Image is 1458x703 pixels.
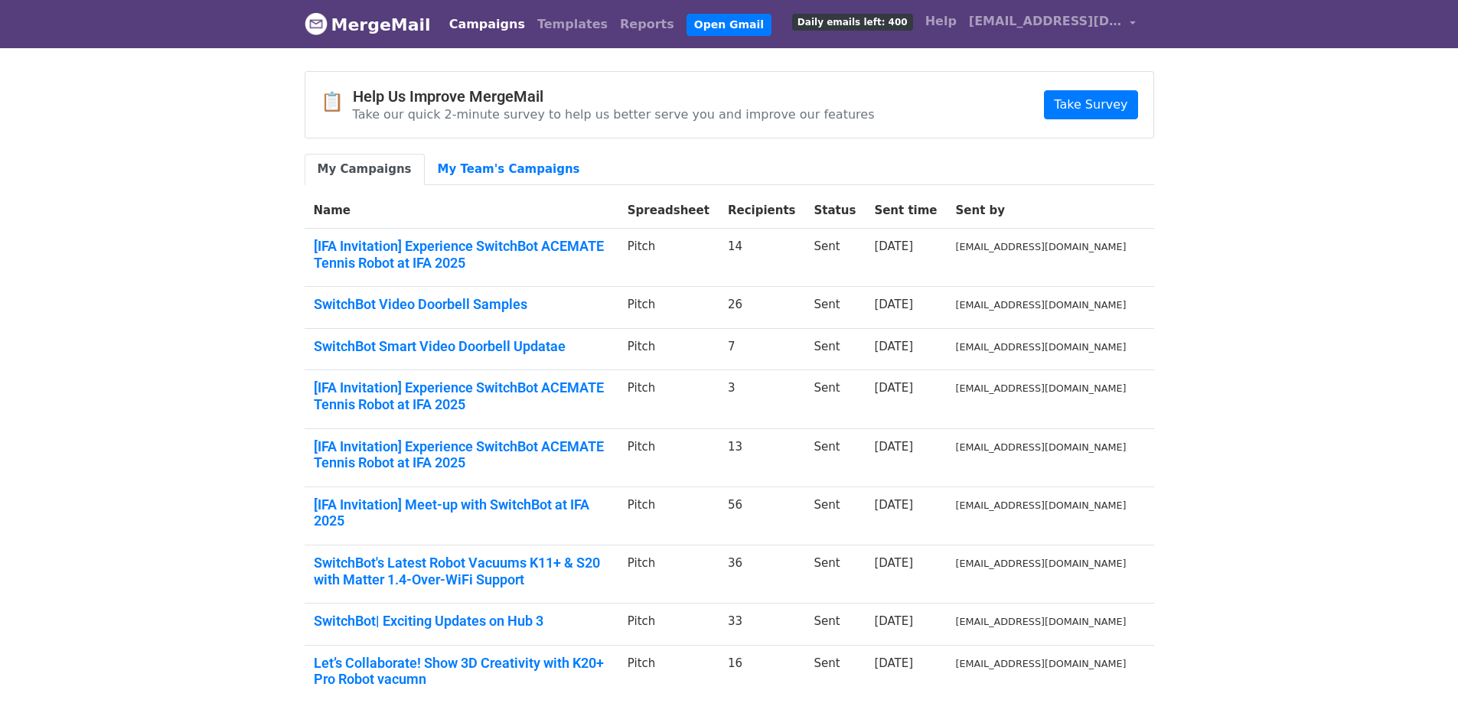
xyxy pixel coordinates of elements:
a: SwitchBot| Exciting Updates on Hub 3 [314,613,609,630]
iframe: Chat Widget [1381,630,1458,703]
small: [EMAIL_ADDRESS][DOMAIN_NAME] [956,658,1127,669]
td: 7 [719,328,805,370]
span: [EMAIL_ADDRESS][DOMAIN_NAME] [969,12,1122,31]
a: [DATE] [874,381,913,395]
a: [DATE] [874,498,913,512]
small: [EMAIL_ADDRESS][DOMAIN_NAME] [956,441,1127,453]
small: [EMAIL_ADDRESS][DOMAIN_NAME] [956,241,1127,252]
a: Daily emails left: 400 [786,6,919,37]
td: Sent [805,370,866,428]
small: [EMAIL_ADDRESS][DOMAIN_NAME] [956,616,1127,627]
a: MergeMail [305,8,431,41]
a: Campaigns [443,9,531,40]
td: Sent [805,328,866,370]
p: Take our quick 2-minute survey to help us better serve you and improve our features [353,106,875,122]
a: [IFA Invitation] Experience SwitchBot ACEMATE Tennis Robot at IFA 2025 [314,379,609,412]
a: [DATE] [874,614,913,628]
td: Pitch [618,287,719,329]
img: MergeMail logo [305,12,328,35]
td: 33 [719,604,805,646]
span: 📋 [321,91,353,113]
td: Pitch [618,487,719,545]
th: Name [305,193,618,229]
td: 36 [719,545,805,603]
a: Let’s Collaborate! Show 3D Creativity with K20+ Pro Robot vacumn [314,655,609,688]
a: [DATE] [874,440,913,454]
a: SwitchBot Smart Video Doorbell Updatae [314,338,609,355]
a: [IFA Invitation] Experience SwitchBot ACEMATE Tennis Robot at IFA 2025 [314,238,609,271]
a: [DATE] [874,298,913,311]
small: [EMAIL_ADDRESS][DOMAIN_NAME] [956,299,1127,311]
td: Sent [805,545,866,603]
a: Open Gmail [687,14,771,36]
td: Pitch [618,428,719,487]
a: Take Survey [1044,90,1137,119]
td: Pitch [618,604,719,646]
a: My Campaigns [305,154,425,185]
td: Sent [805,645,866,703]
td: Sent [805,428,866,487]
h4: Help Us Improve MergeMail [353,87,875,106]
th: Spreadsheet [618,193,719,229]
a: SwitchBot Video Doorbell Samples [314,296,609,313]
td: Sent [805,229,866,287]
a: [IFA Invitation] Experience SwitchBot ACEMATE Tennis Robot at IFA 2025 [314,438,609,471]
td: Pitch [618,370,719,428]
small: [EMAIL_ADDRESS][DOMAIN_NAME] [956,341,1127,353]
td: Pitch [618,545,719,603]
th: Recipients [719,193,805,229]
td: Pitch [618,645,719,703]
td: 14 [719,229,805,287]
a: Reports [614,9,680,40]
td: 16 [719,645,805,703]
td: 13 [719,428,805,487]
th: Sent by [947,193,1136,229]
th: Sent time [865,193,946,229]
a: Templates [531,9,614,40]
span: Daily emails left: 400 [792,14,913,31]
a: [EMAIL_ADDRESS][DOMAIN_NAME] [963,6,1142,42]
td: Pitch [618,328,719,370]
a: SwitchBot's Latest Robot Vacuums K11+ & S20 with Matter 1.4-Over-WiFi Support [314,555,609,587]
td: Sent [805,604,866,646]
small: [EMAIL_ADDRESS][DOMAIN_NAME] [956,500,1127,511]
td: Sent [805,287,866,329]
a: [DATE] [874,239,913,253]
td: Pitch [618,229,719,287]
td: 3 [719,370,805,428]
th: Status [805,193,866,229]
td: Sent [805,487,866,545]
a: [IFA Invitation] Meet-up with SwitchBot at IFA 2025 [314,496,609,529]
a: [DATE] [874,656,913,670]
td: 56 [719,487,805,545]
small: [EMAIL_ADDRESS][DOMAIN_NAME] [956,382,1127,394]
a: [DATE] [874,556,913,570]
a: [DATE] [874,340,913,353]
a: Help [919,6,963,37]
small: [EMAIL_ADDRESS][DOMAIN_NAME] [956,558,1127,569]
div: 聊天小组件 [1381,630,1458,703]
a: My Team's Campaigns [425,154,593,185]
td: 26 [719,287,805,329]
